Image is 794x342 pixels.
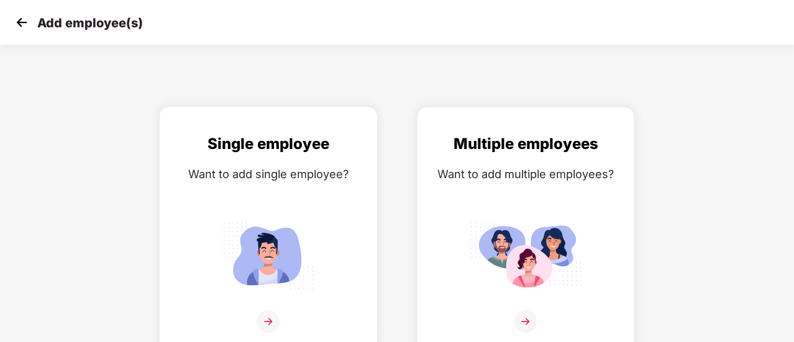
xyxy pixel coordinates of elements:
img: svg+xml;base64,PHN2ZyB4bWxucz0iaHR0cDovL3d3dy53My5vcmcvMjAwMC9zdmciIGlkPSJNdWx0aXBsZV9lbXBsb3llZS... [470,217,582,294]
div: Multiple employees [430,132,621,156]
img: svg+xml;base64,PHN2ZyB4bWxucz0iaHR0cDovL3d3dy53My5vcmcvMjAwMC9zdmciIGlkPSJTaW5nbGVfZW1wbG95ZWUiIH... [212,217,324,294]
div: Want to add single employee? [173,165,364,183]
p: Add employee(s) [37,16,143,30]
img: svg+xml;base64,PHN2ZyB4bWxucz0iaHR0cDovL3d3dy53My5vcmcvMjAwMC9zdmciIHdpZHRoPSIzNiIgaGVpZ2h0PSIzNi... [257,310,280,333]
div: Want to add multiple employees? [430,165,621,183]
img: svg+xml;base64,PHN2ZyB4bWxucz0iaHR0cDovL3d3dy53My5vcmcvMjAwMC9zdmciIHdpZHRoPSIzNiIgaGVpZ2h0PSIzNi... [514,310,537,333]
div: Single employee [173,132,364,156]
img: svg+xml;base64,PHN2ZyB4bWxucz0iaHR0cDovL3d3dy53My5vcmcvMjAwMC9zdmciIHdpZHRoPSIzMCIgaGVpZ2h0PSIzMC... [12,13,31,32]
